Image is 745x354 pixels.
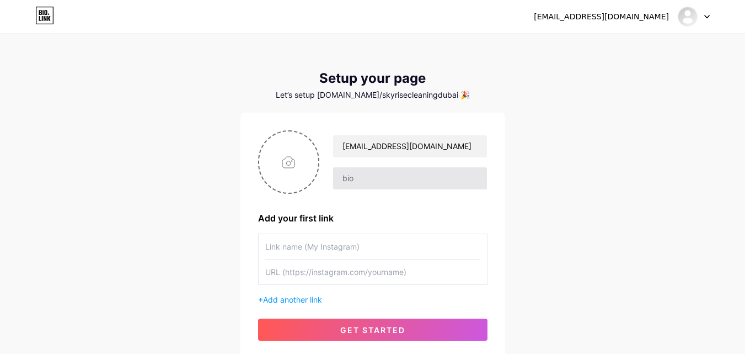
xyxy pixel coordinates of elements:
img: skyrisecleaningdubai [677,6,698,27]
input: Your name [333,135,486,157]
input: Link name (My Instagram) [265,234,480,259]
div: Let’s setup [DOMAIN_NAME]/skyrisecleaningdubai 🎉 [240,91,505,99]
div: Add your first link [258,212,487,225]
div: [EMAIL_ADDRESS][DOMAIN_NAME] [534,11,669,23]
button: get started [258,319,487,341]
div: + [258,294,487,305]
input: bio [333,167,486,189]
span: Add another link [263,295,322,304]
div: Setup your page [240,71,505,86]
input: URL (https://instagram.com/yourname) [265,260,480,284]
span: get started [340,325,405,335]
